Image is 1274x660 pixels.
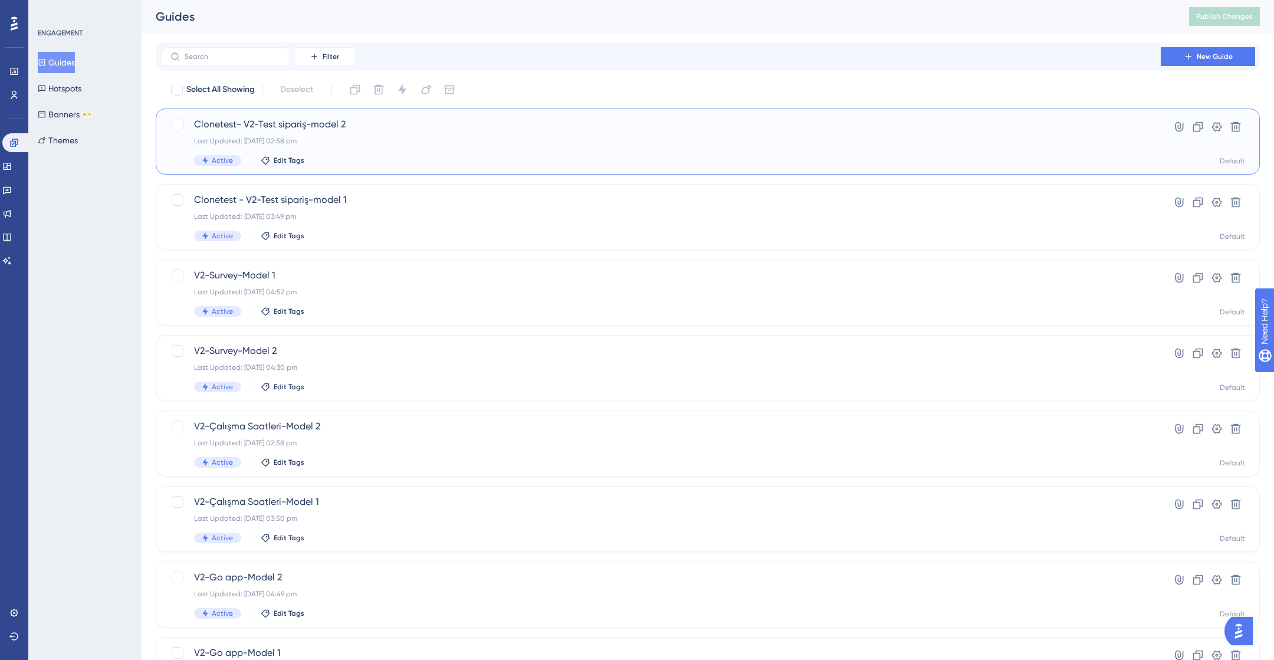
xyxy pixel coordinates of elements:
[1220,609,1245,619] div: Default
[1220,156,1245,166] div: Default
[261,156,304,165] button: Edit Tags
[280,83,313,97] span: Deselect
[194,117,1127,132] span: Clonetest- V2-Test sipariş-model 2
[270,79,324,100] button: Deselect
[194,363,1127,372] div: Last Updated: [DATE] 04:30 pm
[38,104,93,125] button: BannersBETA
[261,231,304,241] button: Edit Tags
[212,307,233,316] span: Active
[1220,534,1245,543] div: Default
[1220,383,1245,392] div: Default
[274,609,304,618] span: Edit Tags
[212,156,233,165] span: Active
[274,533,304,543] span: Edit Tags
[194,287,1127,297] div: Last Updated: [DATE] 04:52 pm
[261,533,304,543] button: Edit Tags
[1220,307,1245,317] div: Default
[194,268,1127,283] span: V2-Survey-Model 1
[274,156,304,165] span: Edit Tags
[194,344,1127,358] span: V2-Survey-Model 2
[212,458,233,467] span: Active
[186,83,255,97] span: Select All Showing
[194,514,1127,523] div: Last Updated: [DATE] 03:50 pm
[274,382,304,392] span: Edit Tags
[82,111,93,117] div: BETA
[156,8,1160,25] div: Guides
[212,231,233,241] span: Active
[261,382,304,392] button: Edit Tags
[194,646,1127,660] span: V2-Go app-Model 1
[261,307,304,316] button: Edit Tags
[274,458,304,467] span: Edit Tags
[295,47,354,66] button: Filter
[323,52,339,61] span: Filter
[261,609,304,618] button: Edit Tags
[38,28,83,38] div: ENGAGEMENT
[194,419,1127,434] span: V2-Çalışma Saatleri-Model 2
[194,212,1127,221] div: Last Updated: [DATE] 03:49 pm
[38,130,78,151] button: Themes
[274,231,304,241] span: Edit Tags
[212,382,233,392] span: Active
[274,307,304,316] span: Edit Tags
[1161,47,1255,66] button: New Guide
[1224,613,1260,649] iframe: UserGuiding AI Assistant Launcher
[212,533,233,543] span: Active
[1189,7,1260,26] button: Publish Changes
[1220,458,1245,468] div: Default
[194,495,1127,509] span: V2-Çalışma Saatleri-Model 1
[194,438,1127,448] div: Last Updated: [DATE] 02:58 pm
[194,193,1127,207] span: Clonetest - V2-Test sipariş-model 1
[28,3,74,17] span: Need Help?
[194,136,1127,146] div: Last Updated: [DATE] 02:58 pm
[212,609,233,618] span: Active
[194,589,1127,599] div: Last Updated: [DATE] 04:49 pm
[1196,12,1253,21] span: Publish Changes
[38,52,75,73] button: Guides
[261,458,304,467] button: Edit Tags
[185,52,280,61] input: Search
[194,570,1127,585] span: V2-Go app-Model 2
[1220,232,1245,241] div: Default
[1197,52,1233,61] span: New Guide
[38,78,81,99] button: Hotspots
